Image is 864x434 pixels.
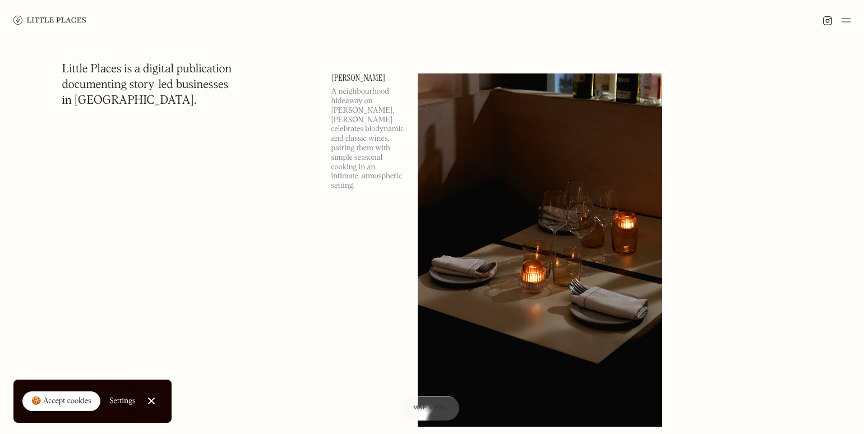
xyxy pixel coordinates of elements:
[413,405,446,411] span: Map view
[140,390,163,412] a: Close Cookie Popup
[22,391,100,412] a: 🍪 Accept cookies
[109,389,136,414] a: Settings
[62,62,232,109] h1: Little Places is a digital publication documenting story-led businesses in [GEOGRAPHIC_DATA].
[331,73,404,82] a: [PERSON_NAME]
[400,396,459,421] a: Map view
[109,397,136,405] div: Settings
[418,73,662,427] img: Luna
[331,87,404,191] p: A neighbourhood hideaway on [PERSON_NAME], [PERSON_NAME] celebrates biodynamic and classic wines,...
[31,396,91,407] div: 🍪 Accept cookies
